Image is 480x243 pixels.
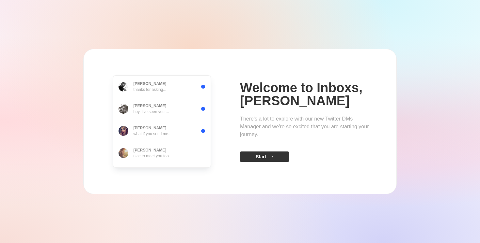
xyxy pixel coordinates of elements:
p: thanks for asking... [134,87,167,93]
p: [PERSON_NAME] [134,125,167,131]
p: [PERSON_NAME] [134,81,167,87]
p: hey, I've seen your... [134,109,169,115]
img: 300 [119,104,128,114]
p: what if you send me... [134,131,172,137]
p: [PERSON_NAME] [134,103,167,109]
button: Start [240,151,289,162]
p: Welcome to Inboxs, [PERSON_NAME] [240,81,370,107]
img: 300 [119,82,128,92]
img: 300 [119,126,128,136]
p: [PERSON_NAME] [134,147,167,153]
p: There's a lot to explore with our new Twitter DMs Manager and we're so excited that you are start... [240,115,370,138]
img: 300 [119,148,128,158]
p: nice to meet you too... [134,153,172,159]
